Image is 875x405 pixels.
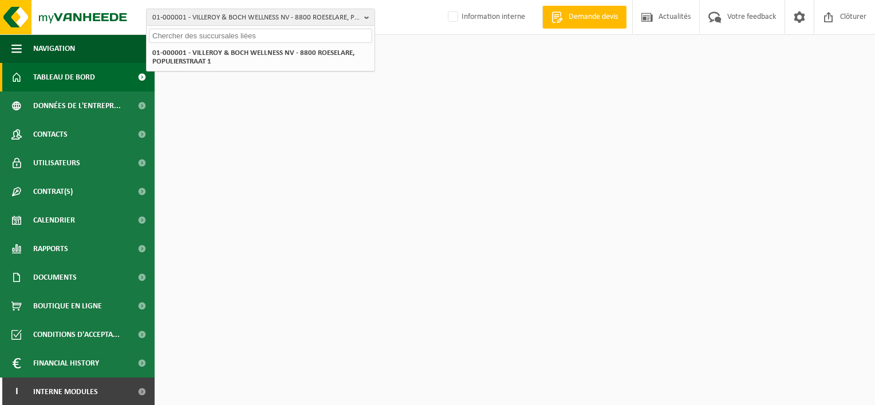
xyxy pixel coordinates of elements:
span: Contrat(s) [33,177,73,206]
span: Utilisateurs [33,149,80,177]
strong: 01-000001 - VILLEROY & BOCH WELLNESS NV - 8800 ROESELARE, POPULIERSTRAAT 1 [152,49,354,65]
span: 01-000001 - VILLEROY & BOCH WELLNESS NV - 8800 ROESELARE, POPULIERSTRAAT 1 [152,9,360,26]
span: Boutique en ligne [33,292,102,320]
span: Conditions d'accepta... [33,320,120,349]
span: Calendrier [33,206,75,235]
button: 01-000001 - VILLEROY & BOCH WELLNESS NV - 8800 ROESELARE, POPULIERSTRAAT 1 [146,9,375,26]
span: Contacts [33,120,68,149]
span: Rapports [33,235,68,263]
span: Documents [33,263,77,292]
span: Données de l'entrepr... [33,92,121,120]
span: Tableau de bord [33,63,95,92]
span: Financial History [33,349,99,378]
span: Navigation [33,34,75,63]
span: Demande devis [566,11,621,23]
label: Information interne [446,9,525,26]
input: Chercher des succursales liées [149,29,372,43]
a: Demande devis [542,6,626,29]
